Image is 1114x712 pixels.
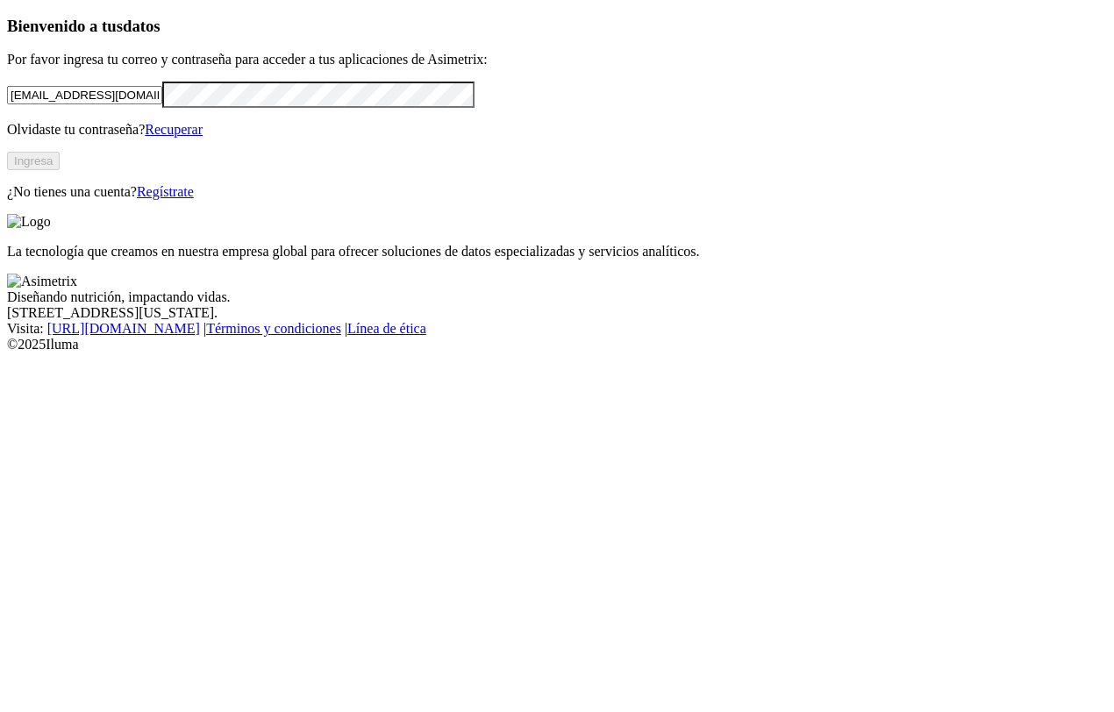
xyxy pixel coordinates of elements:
a: Términos y condiciones [206,321,341,336]
p: Por favor ingresa tu correo y contraseña para acceder a tus aplicaciones de Asimetrix: [7,52,1107,68]
p: ¿No tienes una cuenta? [7,184,1107,200]
a: Recuperar [145,122,203,137]
img: Logo [7,214,51,230]
p: La tecnología que creamos en nuestra empresa global para ofrecer soluciones de datos especializad... [7,244,1107,260]
a: [URL][DOMAIN_NAME] [47,321,200,336]
a: Regístrate [137,184,194,199]
div: [STREET_ADDRESS][US_STATE]. [7,305,1107,321]
p: Olvidaste tu contraseña? [7,122,1107,138]
div: Diseñando nutrición, impactando vidas. [7,289,1107,305]
span: datos [123,17,161,35]
button: Ingresa [7,152,60,170]
img: Asimetrix [7,274,77,289]
h3: Bienvenido a tus [7,17,1107,36]
input: Tu correo [7,86,162,104]
a: Línea de ética [347,321,426,336]
div: Visita : | | [7,321,1107,337]
div: © 2025 Iluma [7,337,1107,352]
